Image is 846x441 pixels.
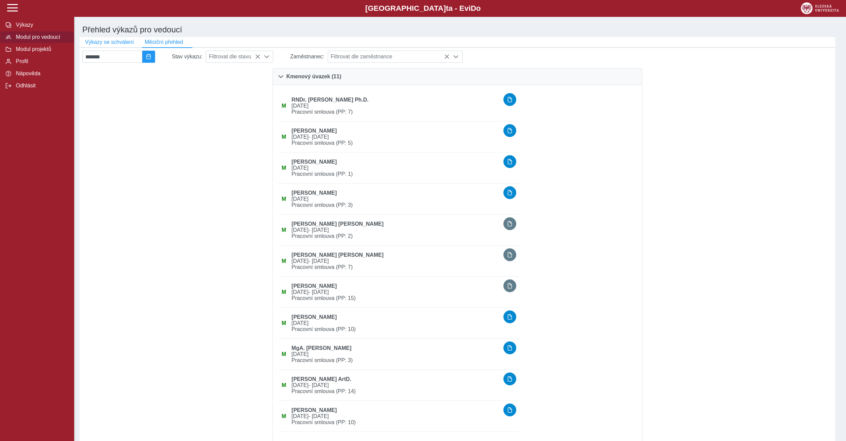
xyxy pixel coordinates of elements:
[328,51,449,62] span: Filtrovat dle zaměstnance
[282,134,286,140] span: Údaje souhlasí s údaji v Magionu
[289,202,501,208] span: Pracovní smlouva (PP: 3)
[289,171,501,177] span: Pracovní smlouva (PP: 1)
[282,382,286,388] span: Údaje souhlasí s údaji v Magionu
[289,382,501,388] span: [DATE]
[292,345,352,351] b: MgA. [PERSON_NAME]
[273,51,327,63] div: Zaměstnanec:
[282,413,286,419] span: Údaje souhlasí s údaji v Magionu
[206,51,260,62] span: Filtrovat dle stavu
[289,258,501,264] span: [DATE]
[309,382,329,388] span: - [DATE]
[292,376,351,382] b: [PERSON_NAME] ArtD.
[292,407,337,413] b: [PERSON_NAME]
[309,258,329,264] span: - [DATE]
[292,97,369,103] b: RNDr. [PERSON_NAME] Ph.D.
[309,134,329,140] span: - [DATE]
[282,165,286,171] span: Údaje souhlasí s údaji v Magionu
[139,37,188,47] button: Měsíční přehled
[292,314,337,320] b: [PERSON_NAME]
[282,351,286,357] span: Údaje souhlasí s údaji v Magionu
[282,258,286,264] span: Údaje souhlasí s údaji v Magionu
[155,51,206,63] div: Stav výkazu:
[309,289,329,295] span: - [DATE]
[85,39,134,45] span: Výkazy se schválení
[289,134,501,140] span: [DATE]
[289,413,501,419] span: [DATE]
[801,2,839,14] img: logo_web_su.png
[14,71,68,77] span: Nápověda
[289,351,501,357] span: [DATE]
[289,388,501,394] span: Pracovní smlouva (PP: 14)
[14,46,68,52] span: Modul projektů
[14,58,68,64] span: Profil
[309,227,329,233] span: - [DATE]
[282,196,286,202] span: Údaje souhlasí s údaji v Magionu
[289,140,501,146] span: Pracovní smlouva (PP: 5)
[446,4,448,12] span: t
[80,37,139,47] button: Výkazy se schválení
[292,283,337,289] b: [PERSON_NAME]
[289,419,501,425] span: Pracovní smlouva (PP: 10)
[289,264,501,270] span: Pracovní smlouva (PP: 7)
[476,4,481,12] span: o
[292,159,337,165] b: [PERSON_NAME]
[289,295,501,301] span: Pracovní smlouva (PP: 15)
[289,357,501,363] span: Pracovní smlouva (PP: 3)
[282,227,286,233] span: Údaje souhlasí s údaji v Magionu
[286,74,341,79] span: Kmenový úvazek (11)
[282,320,286,326] span: Údaje souhlasí s údaji v Magionu
[14,83,68,89] span: Odhlásit
[309,413,329,419] span: - [DATE]
[292,128,337,134] b: [PERSON_NAME]
[282,103,286,109] span: Údaje souhlasí s údaji v Magionu
[289,165,501,171] span: [DATE]
[145,39,183,45] span: Měsíční přehled
[20,4,826,13] b: [GEOGRAPHIC_DATA] a - Evi
[289,196,501,202] span: [DATE]
[471,4,476,12] span: D
[289,289,501,295] span: [DATE]
[282,289,286,295] span: Údaje souhlasí s údaji v Magionu
[289,320,501,326] span: [DATE]
[142,51,155,63] button: 2025/08
[292,252,384,258] b: [PERSON_NAME] [PERSON_NAME]
[289,233,501,239] span: Pracovní smlouva (PP: 2)
[289,326,501,332] span: Pracovní smlouva (PP: 10)
[289,103,501,109] span: [DATE]
[289,227,501,233] span: [DATE]
[292,221,384,227] b: [PERSON_NAME] [PERSON_NAME]
[289,109,501,115] span: Pracovní smlouva (PP: 7)
[14,34,68,40] span: Modul pro vedoucí
[80,22,841,37] h1: Přehled výkazů pro vedoucí
[292,190,337,196] b: [PERSON_NAME]
[14,22,68,28] span: Výkazy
